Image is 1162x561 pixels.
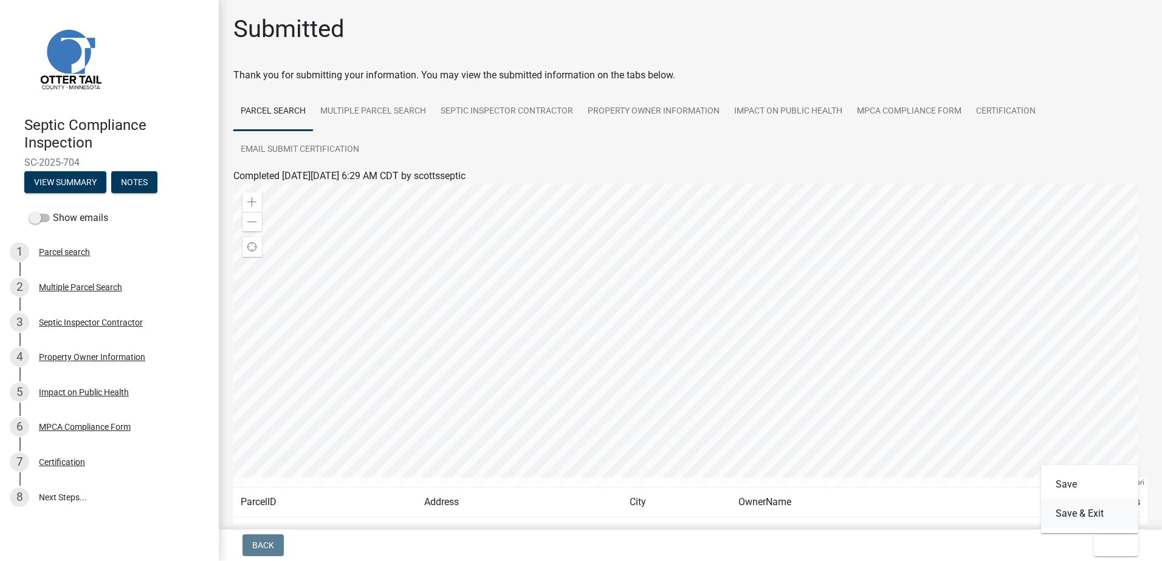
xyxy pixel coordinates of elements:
a: Certification [969,92,1043,131]
div: Parcel search [39,248,90,256]
div: 3 [10,313,29,332]
td: 11000090059003 [233,517,417,547]
label: Show emails [29,211,108,225]
div: Zoom in [242,192,262,212]
span: Completed [DATE][DATE] 6:29 AM CDT by scottsseptic [233,170,466,182]
td: OwnerName [731,488,1069,517]
td: Address [417,488,622,517]
td: [STREET_ADDRESS] [417,517,622,547]
button: Back [242,534,284,556]
wm-modal-confirm: Notes [111,178,157,188]
button: Save & Exit [1041,499,1138,528]
button: Notes [111,171,157,193]
a: Septic Inspector Contractor [433,92,580,131]
a: MPCA Compliance Form [850,92,969,131]
div: 5 [10,382,29,402]
div: Zoom out [242,212,262,231]
span: SC-2025-704 [24,157,194,168]
div: 2 [10,277,29,297]
td: ParcelID [233,488,417,517]
button: Exit [1094,534,1138,556]
div: MPCA Compliance Form [39,423,131,431]
span: Exit [1104,540,1121,550]
a: Impact on Public Health [727,92,850,131]
h4: Septic Compliance Inspection [24,117,209,152]
a: Property Owner Information [580,92,727,131]
div: Certification [39,458,85,466]
td: [PERSON_NAME] | [PERSON_NAME] [731,517,1069,547]
div: Property Owner Information [39,353,145,361]
div: 8 [10,488,29,507]
div: Impact on Public Health [39,388,129,396]
div: Thank you for submitting your information. You may view the submitted information on the tabs below. [233,68,1147,83]
div: 7 [10,452,29,472]
div: Exit [1041,465,1138,533]
div: 1 [10,242,29,262]
span: Back [252,540,274,550]
div: Find my location [242,237,262,257]
div: Septic Inspector Contractor [39,318,143,327]
wm-modal-confirm: Summary [24,178,106,188]
a: Multiple Parcel Search [313,92,433,131]
a: Esri [1133,478,1144,486]
button: View Summary [24,171,106,193]
a: Email Submit Certification [233,131,366,169]
td: City [622,488,731,517]
a: Parcel search [233,92,313,131]
div: Multiple Parcel Search [39,283,122,291]
h1: Submitted [233,15,345,44]
div: 6 [10,417,29,437]
button: Save [1041,470,1138,499]
td: WADENA [622,517,731,547]
img: Otter Tail County, Minnesota [24,13,115,104]
div: 4 [10,347,29,367]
